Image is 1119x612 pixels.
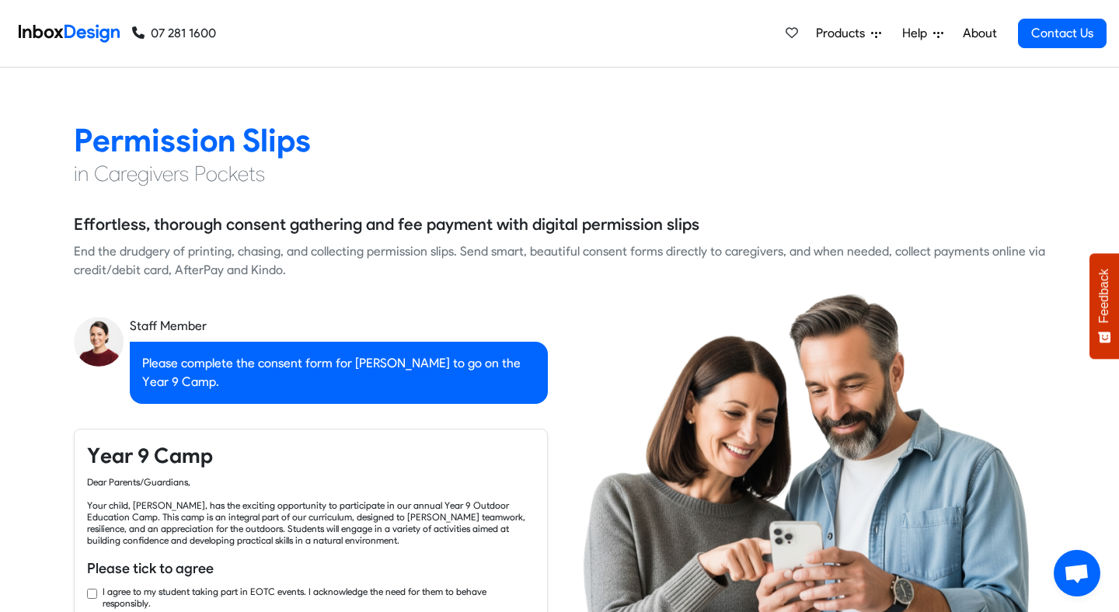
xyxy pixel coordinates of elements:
[1097,269,1111,323] span: Feedback
[87,476,535,546] div: Dear Parents/Guardians, Your child, [PERSON_NAME], has the exciting opportunity to participate in...
[810,18,887,49] a: Products
[130,342,548,404] div: Please complete the consent form for [PERSON_NAME] to go on the Year 9 Camp.
[1054,550,1100,596] a: Open chat
[103,586,535,609] label: I agree to my student taking part in EOTC events. I acknowledge the need for them to behave respo...
[1018,19,1107,48] a: Contact Us
[130,317,548,336] div: Staff Member
[74,213,699,236] h5: Effortless, thorough consent gathering and fee payment with digital permission slips
[896,18,950,49] a: Help
[74,317,124,367] img: staff_avatar.png
[74,242,1045,280] div: End the drudgery of printing, chasing, and collecting permission slips. Send smart, beautiful con...
[87,442,535,470] h4: Year 9 Camp
[87,558,535,579] h6: Please tick to agree
[816,24,871,43] span: Products
[958,18,1001,49] a: About
[902,24,933,43] span: Help
[132,24,216,43] a: 07 281 1600
[74,120,1045,160] h2: Permission Slips
[1089,253,1119,359] button: Feedback - Show survey
[74,160,1045,188] h4: in Caregivers Pockets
